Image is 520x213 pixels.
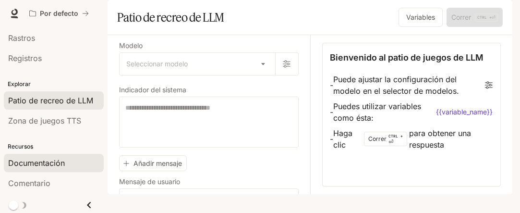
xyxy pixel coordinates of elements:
button: Variables [399,8,443,27]
font: Puede ajustar la configuración del modelo en el selector de modelos. [334,75,460,96]
div: Seleccionar modelo [120,53,275,75]
font: para obtener una respuesta [409,128,471,150]
font: Modelo [119,41,143,50]
font: Por defecto [40,9,78,17]
font: Seleccionar modelo [126,60,188,68]
font: CTRL + [388,134,403,138]
font: Añadir mensaje [133,159,182,167]
font: Bienvenido al patio de juegos de LLM [330,52,484,63]
font: Mensaje de usuario [119,177,180,186]
font: Patio de recreo de LLM [117,10,224,25]
font: - [330,107,334,117]
font: Correr [368,135,387,142]
font: Indicador del sistema [119,86,186,94]
button: Añadir mensaje [119,155,187,171]
font: ⏎ [388,138,393,145]
font: Haga clic [334,128,353,150]
font: - [330,80,334,90]
font: Puedes utilizar variables como ésta: [334,101,422,123]
button: Todos los espacios de trabajo [25,4,93,23]
code: {{variable_name}} [436,107,493,117]
font: Variables [406,13,435,21]
font: - [330,134,334,144]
